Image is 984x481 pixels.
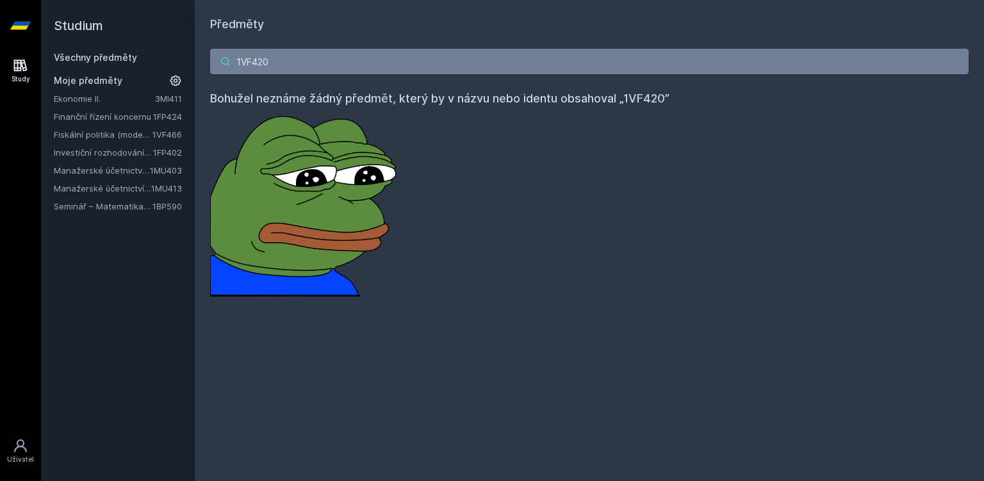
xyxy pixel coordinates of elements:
[151,183,182,193] a: 1MU413
[3,432,38,471] a: Uživatel
[54,74,122,87] span: Moje předměty
[54,164,150,177] a: Manažerské účetnictví II.
[155,94,182,104] a: 3MI411
[7,455,34,464] div: Uživatel
[54,128,152,141] a: Fiskální politika (moderní trendy a případové studie) (anglicky)
[210,49,969,74] input: Název nebo ident předmětu…
[54,200,152,213] a: Seminář – Matematika pro finance
[152,201,182,211] a: 1BP590
[54,146,153,159] a: Investiční rozhodování a dlouhodobé financování
[150,165,182,175] a: 1MU403
[54,182,151,195] a: Manažerské účetnictví pro vedlejší specializaci
[153,147,182,158] a: 1FP402
[54,110,153,123] a: Finanční řízení koncernu
[3,51,38,90] a: Study
[152,129,182,140] a: 1VF466
[54,52,137,63] a: Všechny předměty
[12,74,30,84] div: Study
[153,111,182,122] a: 1FP424
[54,92,155,105] a: Ekonomie II.
[210,108,402,297] img: error_picture.png
[210,15,969,33] h1: Předměty
[210,90,969,108] h4: Bohužel neznáme žádný předmět, který by v názvu nebo identu obsahoval „1VF420”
